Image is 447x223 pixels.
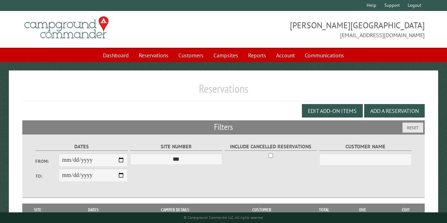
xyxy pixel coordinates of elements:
a: Reports [244,48,270,62]
button: Edit Add-on Items [302,104,363,118]
th: Customer [213,204,310,216]
a: Communications [300,48,348,62]
label: Dates [35,143,128,151]
h2: Filters [22,120,425,134]
th: Edit [387,204,425,216]
a: Reservations [134,48,173,62]
span: [PERSON_NAME][GEOGRAPHIC_DATA] [EMAIL_ADDRESS][DOMAIN_NAME] [224,19,425,39]
th: Total [310,204,338,216]
label: Site Number [130,143,223,151]
th: Dates [50,204,137,216]
a: Account [272,48,299,62]
label: From: [35,158,58,165]
th: Due [338,204,387,216]
button: Add a Reservation [364,104,425,118]
h1: Reservations [22,82,425,101]
label: To: [35,173,58,179]
th: Camper Details [137,204,213,216]
label: Customer Name [319,143,412,151]
th: Site [26,204,50,216]
a: Customers [174,48,208,62]
a: Dashboard [99,48,133,62]
small: © Campground Commander LLC. All rights reserved. [184,215,264,220]
button: Reset [402,122,423,133]
a: Campsites [209,48,242,62]
img: Campground Commander [22,14,111,41]
label: Include Cancelled Reservations [225,143,317,151]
